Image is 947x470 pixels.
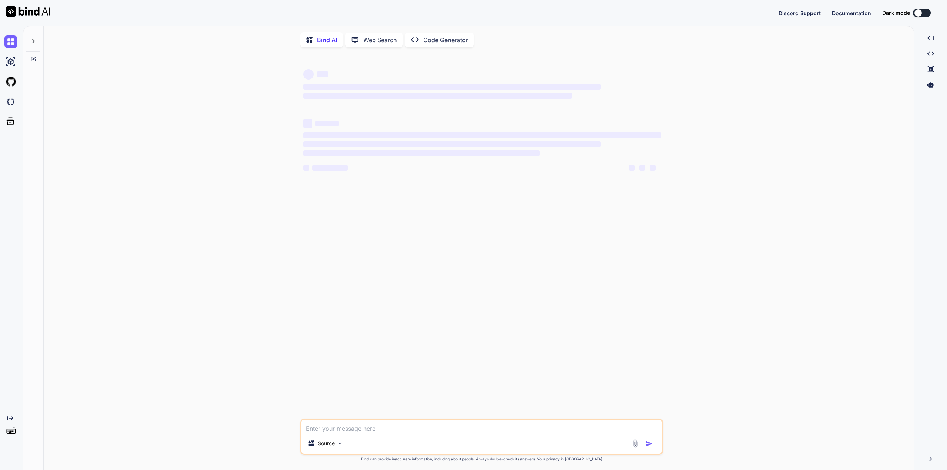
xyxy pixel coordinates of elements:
[832,9,871,17] button: Documentation
[303,165,309,171] span: ‌
[317,35,337,44] p: Bind AI
[779,10,821,16] span: Discord Support
[4,35,17,48] img: chat
[317,71,328,77] span: ‌
[6,6,50,17] img: Bind AI
[4,55,17,68] img: ai-studio
[337,440,343,447] img: Pick Models
[315,121,339,126] span: ‌
[646,440,653,447] img: icon
[631,439,640,448] img: attachment
[303,119,312,128] span: ‌
[639,165,645,171] span: ‌
[423,35,468,44] p: Code Generator
[650,165,656,171] span: ‌
[303,84,600,90] span: ‌
[303,132,661,138] span: ‌
[4,95,17,108] img: darkCloudIdeIcon
[303,141,600,147] span: ‌
[318,440,335,447] p: Source
[303,150,540,156] span: ‌
[303,69,314,80] span: ‌
[832,10,871,16] span: Documentation
[882,9,910,17] span: Dark mode
[303,93,572,99] span: ‌
[363,35,397,44] p: Web Search
[4,75,17,88] img: githubLight
[300,456,663,462] p: Bind can provide inaccurate information, including about people. Always double-check its answers....
[312,165,348,171] span: ‌
[779,9,821,17] button: Discord Support
[629,165,635,171] span: ‌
